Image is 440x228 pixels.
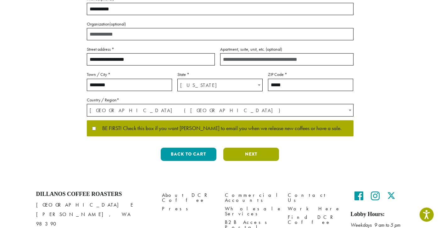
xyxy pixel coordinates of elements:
a: Press [162,205,215,213]
a: Contact Us [288,191,341,204]
a: Wholesale Services [225,205,278,218]
button: Next [223,148,279,161]
a: Commercial Accounts [225,191,278,204]
span: Washington [178,79,262,91]
span: State [177,79,263,91]
span: United States (US) [87,104,353,117]
button: Back to cart [161,148,216,161]
label: Apartment, suite, unit, etc. [220,45,354,53]
h5: Lobby Hours: [351,211,404,218]
label: ZIP Code [268,71,353,78]
span: Country / Region [87,104,354,117]
a: About DCR Coffee [162,191,215,204]
label: Town / City [87,71,172,78]
label: Street address [87,45,215,53]
span: BE FIRST! Check this box if you want [PERSON_NAME] to email you when we release new coffees or ha... [96,126,342,131]
input: BE FIRST! Check this box if you want [PERSON_NAME] to email you when we release new coffees or ha... [92,127,96,130]
span: (optional) [266,46,282,52]
h4: Dillanos Coffee Roasters [36,191,153,198]
span: (optional) [109,21,126,27]
a: Work Here [288,205,341,213]
label: State [177,71,263,78]
a: Find DCR Coffee [288,213,341,227]
label: Organization [87,20,354,28]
